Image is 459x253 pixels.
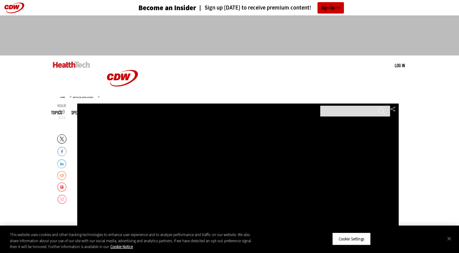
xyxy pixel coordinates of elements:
a: Log in [395,63,405,68]
button: Close [442,232,456,245]
img: Home [99,55,146,101]
div: User menu [395,62,405,69]
a: Sign Up [317,2,344,14]
a: Sign up [DATE] to receive premium content! [196,5,311,11]
span: More [216,110,229,115]
span: Topics [51,110,62,115]
img: Home [53,62,90,68]
a: More information about your privacy [110,244,133,249]
a: CDW [99,96,146,103]
a: Tips & Tactics [121,110,144,115]
a: Become an Insider [115,4,196,11]
iframe: advertisement [118,22,341,49]
a: Video [154,110,163,115]
div: This website uses cookies and other tracking technologies to enhance user experience and to analy... [10,232,253,250]
a: Events [195,110,207,115]
a: Features [97,110,112,115]
a: MonITor [172,110,186,115]
span: Specialty [71,110,87,115]
button: Cookie Settings [332,232,371,245]
div: Social Share [389,105,397,113]
h3: Become an Insider [138,4,196,11]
